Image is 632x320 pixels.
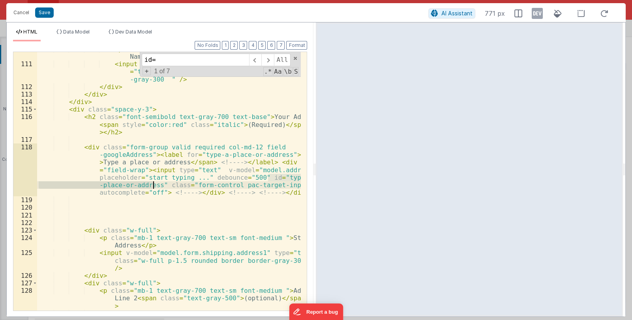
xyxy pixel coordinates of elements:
[263,67,272,76] span: RegExp Search
[289,303,343,320] iframe: Marker.io feedback button
[13,91,37,98] div: 113
[230,41,238,50] button: 2
[267,41,275,50] button: 6
[273,67,282,76] span: CaseSensitive Search
[13,83,37,91] div: 112
[274,54,291,66] span: Alt-Enter
[249,41,257,50] button: 4
[283,67,293,76] span: Whole Word Search
[151,68,173,75] span: 1 of 7
[35,7,54,18] button: Save
[485,9,505,18] span: 771 px
[293,67,299,76] span: Search In Selection
[13,234,37,249] div: 124
[13,249,37,272] div: 125
[13,98,37,106] div: 114
[13,227,37,234] div: 123
[115,29,152,35] span: Dev Data Model
[239,41,247,50] button: 3
[13,272,37,279] div: 126
[195,41,220,50] button: No Folds
[13,143,37,196] div: 118
[428,8,475,19] button: AI Assistant
[143,67,151,75] span: Toggel Replace mode
[13,136,37,143] div: 117
[13,196,37,204] div: 119
[441,10,473,17] span: AI Assistant
[13,45,37,60] div: 110
[9,7,33,18] button: Cancel
[63,29,90,35] span: Data Model
[142,54,249,66] input: Search for
[13,287,37,310] div: 128
[13,204,37,211] div: 120
[13,212,37,219] div: 121
[13,279,37,287] div: 127
[222,41,229,50] button: 1
[13,106,37,113] div: 115
[277,41,285,50] button: 7
[286,41,307,50] button: Format
[258,41,266,50] button: 5
[13,219,37,227] div: 122
[13,113,37,136] div: 116
[13,60,37,83] div: 111
[23,29,38,35] span: HTML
